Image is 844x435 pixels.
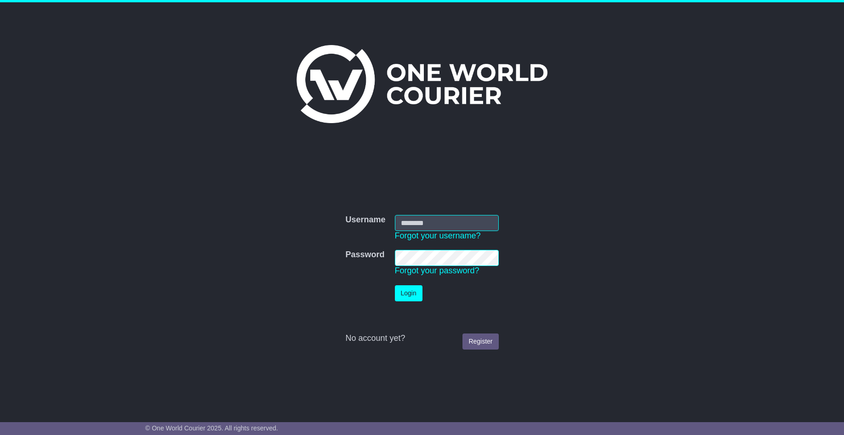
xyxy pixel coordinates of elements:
a: Forgot your password? [395,266,479,275]
div: No account yet? [345,333,498,344]
a: Forgot your username? [395,231,481,240]
label: Username [345,215,385,225]
button: Login [395,285,422,301]
label: Password [345,250,384,260]
a: Register [462,333,498,350]
span: © One World Courier 2025. All rights reserved. [145,424,278,432]
img: One World [297,45,547,123]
